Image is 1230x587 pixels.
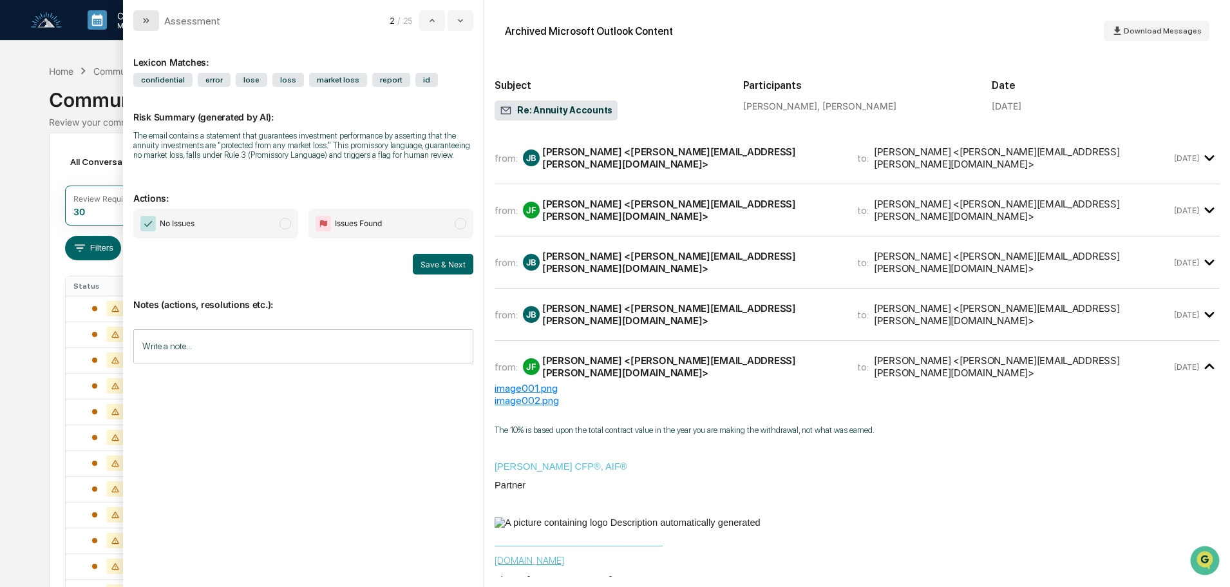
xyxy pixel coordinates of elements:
span: from: [495,309,518,321]
p: Manage Tasks [107,21,172,30]
div: image002.png [495,394,1220,407]
div: We're available if you need us! [44,111,163,122]
span: to: [857,361,869,373]
div: JF [523,358,540,375]
span: to: [857,309,869,321]
span: to: [857,256,869,269]
div: JB [523,254,540,271]
span: / 25 [397,15,417,26]
span: Download Messages [1124,26,1202,35]
img: Flag [316,216,331,231]
div: [PERSON_NAME], [PERSON_NAME] [743,101,971,111]
div: image001.png [495,382,1220,394]
span: from: [495,256,518,269]
img: 1746055101610-c473b297-6a78-478c-a979-82029cc54cd1 [13,99,36,122]
time: Friday, August 22, 2025 at 8:09:51 AM [1174,153,1199,163]
div: [PERSON_NAME] <[PERSON_NAME][EMAIL_ADDRESS][PERSON_NAME][DOMAIN_NAME]> [874,146,1171,170]
div: [PERSON_NAME] <[PERSON_NAME][EMAIL_ADDRESS][PERSON_NAME][DOMAIN_NAME]> [542,198,842,222]
div: [PERSON_NAME] <[PERSON_NAME][EMAIL_ADDRESS][PERSON_NAME][DOMAIN_NAME]> [542,354,842,379]
div: Archived Microsoft Outlook Content [505,25,673,37]
span: from: [495,152,518,164]
span: lose [236,73,267,87]
h2: Participants [743,79,971,91]
span: to: [857,152,869,164]
a: 🗄️Attestations [88,157,165,180]
div: [PERSON_NAME] <[PERSON_NAME][EMAIL_ADDRESS][PERSON_NAME][DOMAIN_NAME]> [874,250,1171,274]
div: JB [523,149,540,166]
img: logo [31,12,62,29]
div: Review your communication records across channels [49,117,1180,128]
div: The email contains a statement that guarantees investment performance by asserting that the annui... [133,131,473,160]
div: Assessment [164,15,220,27]
div: JF [523,202,540,218]
span: market loss [309,73,367,87]
div: 🗄️ [93,164,104,174]
span: report [372,73,410,87]
span: to: [857,204,869,217]
th: Status [66,276,149,296]
div: Communications Archive [93,66,198,77]
div: [PERSON_NAME] <[PERSON_NAME][EMAIL_ADDRESS][PERSON_NAME][DOMAIN_NAME]> [542,146,842,170]
div: 🔎 [13,188,23,198]
span: 2 [390,15,395,26]
span: from: [495,204,518,217]
div: [PERSON_NAME] <[PERSON_NAME][EMAIL_ADDRESS][PERSON_NAME][DOMAIN_NAME]> [542,302,842,327]
div: All Conversations [65,151,162,172]
p: Actions: [133,177,473,204]
iframe: Open customer support [1189,544,1224,579]
a: Powered byPylon [91,218,156,228]
span: [PERSON_NAME] CFP®, AIF® [495,461,627,472]
span: Partner [495,480,525,490]
time: Friday, August 22, 2025 at 8:20:31 AM [1174,206,1199,215]
div: Review Required [73,194,135,204]
p: Calendar [107,10,172,21]
span: Issues Found [335,217,382,230]
div: Lexicon Matches: [133,41,473,68]
span: Preclearance [26,162,83,175]
span: loss [272,73,304,87]
span: Re: Annuity Accounts [500,104,612,117]
a: [DOMAIN_NAME] [495,555,564,566]
div: 30 [73,206,85,217]
a: 🖐️Preclearance [8,157,88,180]
p: Risk Summary (generated by AI): [133,96,473,122]
span: Pylon [128,218,156,228]
span: No Issues [160,217,194,230]
span: confidential [133,73,193,87]
div: [PERSON_NAME] <[PERSON_NAME][EMAIL_ADDRESS][PERSON_NAME][DOMAIN_NAME]> [542,250,842,274]
div: Start new chat [44,99,211,111]
span: id [415,73,438,87]
time: Friday, August 22, 2025 at 8:35:31 AM [1174,362,1199,372]
div: [PERSON_NAME] <[PERSON_NAME][EMAIL_ADDRESS][PERSON_NAME][DOMAIN_NAME]> [874,354,1171,379]
span: Phone [PHONE_NUMBER] [495,575,612,585]
img: Checkmark [140,216,156,231]
img: A picture containing logo Description automatically generated [495,517,761,528]
time: Friday, August 22, 2025 at 8:22:06 AM [1174,258,1199,267]
p: The 10% is based upon the total contract value in the year you are making the withdrawal, not wha... [495,425,1220,435]
button: Start new chat [219,102,234,118]
div: [PERSON_NAME] <[PERSON_NAME][EMAIL_ADDRESS][PERSON_NAME][DOMAIN_NAME]> [874,198,1171,222]
h2: Subject [495,79,723,91]
div: JB [523,306,540,323]
span: Data Lookup [26,187,81,200]
time: Friday, August 22, 2025 at 8:32:02 AM [1174,310,1199,320]
span: error [198,73,231,87]
p: How can we help? [13,27,234,48]
div: [PERSON_NAME] <[PERSON_NAME][EMAIL_ADDRESS][PERSON_NAME][DOMAIN_NAME]> [874,302,1171,327]
div: 🖐️ [13,164,23,174]
span: ________________________________ [495,536,663,546]
div: [DATE] [992,101,1021,111]
button: Download Messages [1104,21,1209,41]
div: Communications Archive [49,78,1180,111]
h2: Date [992,79,1220,91]
a: 🔎Data Lookup [8,182,86,205]
span: from: [495,361,518,373]
div: Home [49,66,73,77]
button: Filters [65,236,121,260]
span: Attestations [106,162,160,175]
p: Notes (actions, resolutions etc.): [133,284,473,310]
button: Save & Next [413,254,473,274]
